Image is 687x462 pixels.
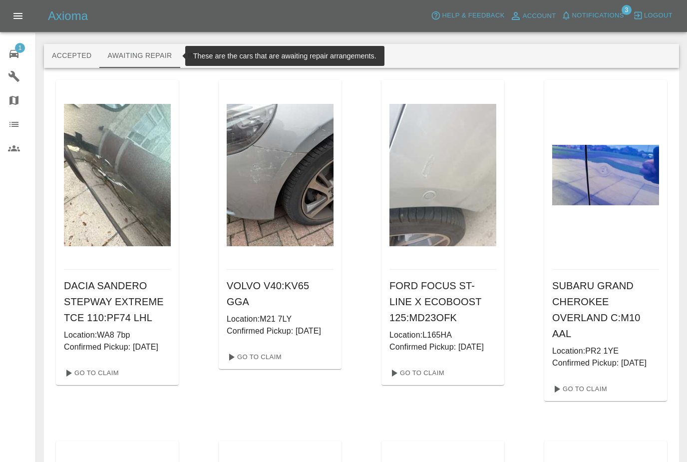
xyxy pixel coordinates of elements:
p: Confirmed Pickup: [DATE] [64,341,171,353]
p: Location: M21 7LY [227,313,334,325]
button: Help & Feedback [428,8,507,23]
p: Confirmed Pickup: [DATE] [389,341,496,353]
a: Account [507,8,559,24]
span: Account [523,10,556,22]
button: Notifications [559,8,627,23]
button: Accepted [44,44,99,68]
p: Confirmed Pickup: [DATE] [552,357,659,369]
h6: VOLVO V40 : KV65 GGA [227,278,334,310]
a: Go To Claim [548,381,610,397]
a: Go To Claim [223,349,284,365]
p: Location: L165HA [389,329,496,341]
button: Awaiting Repair [99,44,180,68]
a: Go To Claim [60,365,121,381]
button: Open drawer [6,4,30,28]
h6: SUBARU GRAND CHEROKEE OVERLAND C : M10 AAL [552,278,659,342]
h5: Axioma [48,8,88,24]
span: Logout [644,10,673,21]
p: Location: WA8 7bp [64,329,171,341]
button: In Repair [180,44,233,68]
span: 3 [622,5,632,15]
p: Confirmed Pickup: [DATE] [227,325,334,337]
button: Paid [285,44,330,68]
h6: FORD FOCUS ST-LINE X ECOBOOST 125 : MD23OFK [389,278,496,326]
span: Notifications [572,10,624,21]
p: Location: PR2 1YE [552,345,659,357]
span: Help & Feedback [442,10,504,21]
button: Repaired [232,44,285,68]
h6: DACIA SANDERO STEPWAY EXTREME TCE 110 : PF74 LHL [64,278,171,326]
a: Go To Claim [385,365,447,381]
button: Logout [631,8,675,23]
span: 1 [15,43,25,53]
